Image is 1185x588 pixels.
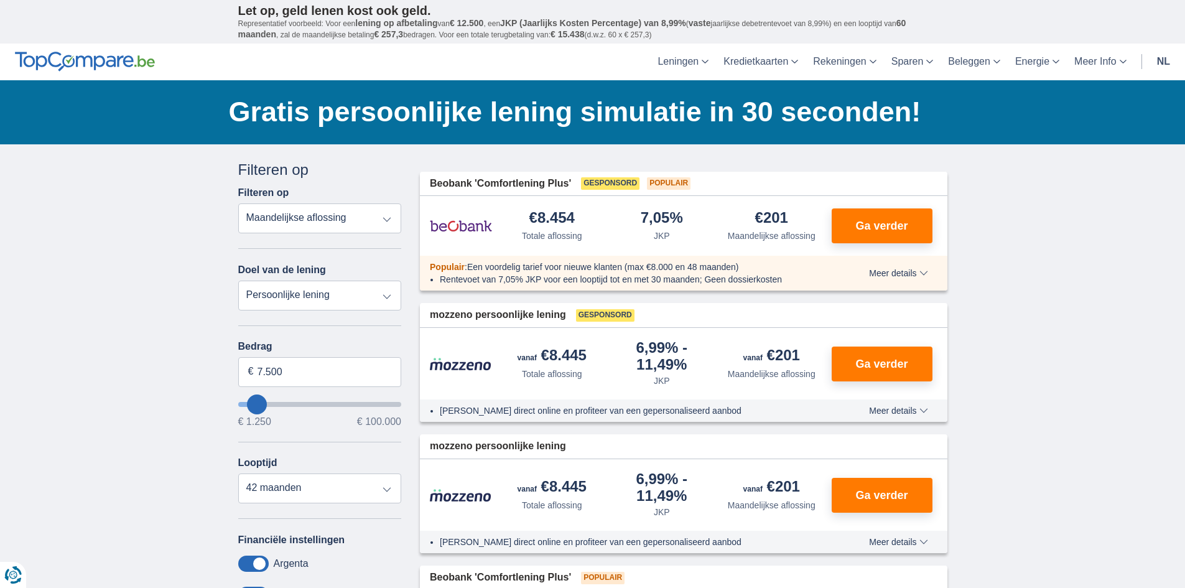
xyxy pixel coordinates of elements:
label: Bedrag [238,341,402,352]
input: wantToBorrow [238,402,402,407]
div: 7,05% [641,210,683,227]
span: lening op afbetaling [355,18,437,28]
span: 60 maanden [238,18,906,39]
div: Maandelijkse aflossing [728,368,816,380]
li: Rentevoet van 7,05% JKP voor een looptijd tot en met 30 maanden; Geen dossierkosten [440,273,824,286]
button: Meer details [860,406,937,416]
span: € 1.250 [238,417,271,427]
a: Meer Info [1067,44,1134,80]
span: Populair [430,262,465,272]
span: Populair [647,177,690,190]
button: Meer details [860,268,937,278]
div: Totale aflossing [522,230,582,242]
div: Totale aflossing [522,499,582,511]
p: Representatief voorbeeld: Voor een van , een ( jaarlijkse debetrentevoet van 8,99%) en een loopti... [238,18,947,40]
div: JKP [654,230,670,242]
a: Beleggen [941,44,1008,80]
div: €201 [755,210,788,227]
div: Filteren op [238,159,402,180]
button: Ga verder [832,208,932,243]
div: Maandelijkse aflossing [728,230,816,242]
div: Totale aflossing [522,368,582,380]
span: JKP (Jaarlijks Kosten Percentage) van 8,99% [500,18,686,28]
img: product.pl.alt Mozzeno [430,488,492,502]
span: Gesponsord [576,309,634,322]
span: € 100.000 [357,417,401,427]
span: Ga verder [855,490,908,501]
span: Beobank 'Comfortlening Plus' [430,177,571,191]
span: Meer details [869,538,927,546]
div: €8.445 [518,479,587,497]
img: product.pl.alt Beobank [430,210,492,241]
div: Maandelijkse aflossing [728,499,816,511]
div: 6,99% [612,472,712,503]
label: Looptijd [238,457,277,469]
div: JKP [654,375,670,387]
span: € 15.438 [551,29,585,39]
span: Ga verder [855,220,908,231]
div: €201 [743,479,800,497]
img: product.pl.alt Mozzeno [430,357,492,371]
span: Meer details [869,269,927,278]
a: Leningen [650,44,716,80]
span: € 257,3 [374,29,403,39]
div: JKP [654,506,670,518]
a: Kredietkaarten [716,44,806,80]
span: Een voordelig tarief voor nieuwe klanten (max €8.000 en 48 maanden) [467,262,739,272]
span: vaste [689,18,711,28]
span: Gesponsord [581,177,639,190]
li: [PERSON_NAME] direct online en profiteer van een gepersonaliseerd aanbod [440,536,824,548]
div: €8.445 [518,348,587,365]
span: mozzeno persoonlijke lening [430,308,566,322]
label: Filteren op [238,187,289,198]
div: : [420,261,834,273]
a: Rekeningen [806,44,883,80]
label: Argenta [274,558,309,569]
span: € [248,365,254,379]
a: Energie [1008,44,1067,80]
span: mozzeno persoonlijke lening [430,439,566,454]
div: €8.454 [529,210,575,227]
li: [PERSON_NAME] direct online en profiteer van een gepersonaliseerd aanbod [440,404,824,417]
span: Populair [581,572,625,584]
div: €201 [743,348,800,365]
button: Ga verder [832,478,932,513]
span: Meer details [869,406,927,415]
button: Ga verder [832,347,932,381]
p: Let op, geld lenen kost ook geld. [238,3,947,18]
a: Sparen [884,44,941,80]
span: Ga verder [855,358,908,370]
span: € 12.500 [450,18,484,28]
div: 6,99% [612,340,712,372]
button: Meer details [860,537,937,547]
span: Beobank 'Comfortlening Plus' [430,571,571,585]
label: Doel van de lening [238,264,326,276]
label: Financiële instellingen [238,534,345,546]
img: TopCompare [15,52,155,72]
h1: Gratis persoonlijke lening simulatie in 30 seconden! [229,93,947,131]
a: nl [1150,44,1178,80]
